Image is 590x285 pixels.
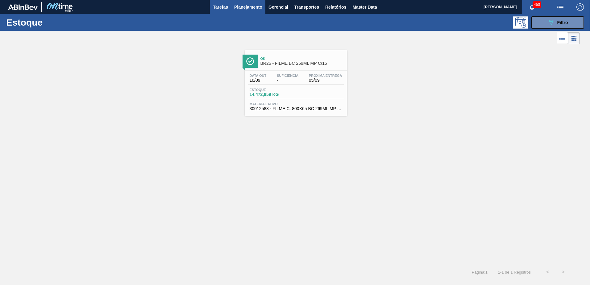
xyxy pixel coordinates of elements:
[6,19,98,26] h1: Estoque
[250,78,267,83] span: 16/09
[497,270,531,275] span: 1 - 1 de 1 Registros
[522,3,542,11] button: Notificações
[533,1,541,8] span: 450
[213,3,228,11] span: Tarefas
[250,92,293,97] span: 14.472,959 KG
[540,264,555,280] button: <
[8,4,38,10] img: TNhmsLtSVTkK8tSr43FrP2fwEKptu5GPRR3wAAAABJRU5ErkJggg==
[268,3,288,11] span: Gerencial
[325,3,346,11] span: Relatórios
[260,61,344,66] span: BR26 - FILME BC 269ML MP C/15
[555,264,571,280] button: >
[309,74,342,77] span: Próxima Entrega
[557,20,568,25] span: Filtro
[234,3,262,11] span: Planejamento
[513,16,528,29] div: Pogramando: nenhum usuário selecionado
[246,57,254,65] img: Ícone
[250,88,293,92] span: Estoque
[352,3,377,11] span: Master Data
[557,32,568,44] div: Visão em Lista
[568,32,580,44] div: Visão em Cards
[250,74,267,77] span: Data out
[557,3,564,11] img: userActions
[260,57,344,60] span: Ok
[576,3,584,11] img: Logout
[309,78,342,83] span: 05/09
[250,106,342,111] span: 30012583 - FILME C. 800X65 BC 269ML MP C15 429
[294,3,319,11] span: Transportes
[277,74,298,77] span: Suficiência
[531,16,584,29] button: Filtro
[472,270,488,275] span: Página : 1
[240,46,350,116] a: ÍconeOkBR26 - FILME BC 269ML MP C/15Data out16/09Suficiência-Próxima Entrega05/09Estoque14.472,95...
[277,78,298,83] span: -
[250,102,342,106] span: Material ativo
